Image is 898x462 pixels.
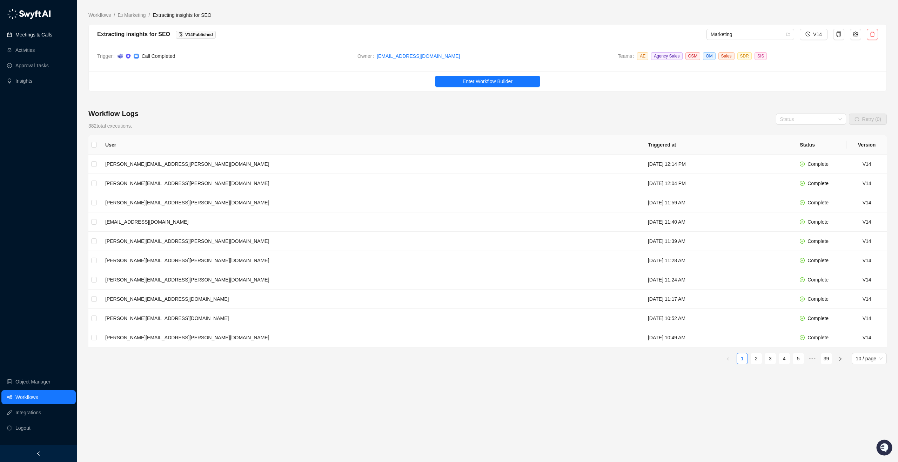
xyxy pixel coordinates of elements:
[149,11,150,19] li: /
[15,43,35,57] a: Activities
[800,316,805,321] span: check-circle
[807,315,829,321] span: Complete
[800,335,805,340] span: check-circle
[114,11,115,19] li: /
[807,296,829,302] span: Complete
[870,32,875,37] span: delete
[718,52,735,60] span: Sales
[849,114,887,125] button: Retry (0)
[119,66,128,74] button: Start new chat
[49,115,85,121] a: Powered byPylon
[723,353,734,364] li: Previous Page
[800,219,805,224] span: check-circle
[179,32,183,36] span: file-done
[642,135,794,155] th: Triggered at
[15,59,49,73] a: Approval Tasks
[847,135,887,155] th: Version
[100,290,642,309] td: [PERSON_NAME][EMAIL_ADDRESS][DOMAIN_NAME]
[765,353,776,364] li: 3
[807,219,829,225] span: Complete
[7,39,128,50] h2: How can we help?
[463,77,512,85] span: Enter Workflow Builder
[7,99,13,104] div: 📚
[153,12,211,18] span: Extracting insights for SEO
[863,161,871,167] span: V 14
[15,421,31,435] span: Logout
[793,353,804,364] li: 5
[836,32,842,37] span: copy
[711,29,790,40] span: Marketing
[14,98,26,105] span: Docs
[800,162,805,167] span: check-circle
[853,32,858,37] span: setting
[876,439,894,458] iframe: Open customer support
[642,174,794,193] td: [DATE] 12:04 PM
[821,353,832,364] a: 39
[726,357,730,361] span: left
[800,29,827,40] button: V14
[651,52,682,60] span: Agency Sales
[737,52,752,60] span: SDR
[100,232,642,251] td: [PERSON_NAME][EMAIL_ADDRESS][PERSON_NAME][DOMAIN_NAME]
[24,63,115,70] div: Start new chat
[863,181,871,186] span: V 14
[800,239,805,244] span: check-circle
[863,296,871,302] span: V 14
[637,52,648,60] span: AE
[794,135,847,155] th: Status
[97,52,118,60] span: Trigger
[7,28,128,39] p: Welcome 👋
[118,54,123,59] img: microsoft-teams-BZ5xE2bQ.png
[737,353,748,364] a: 1
[807,353,818,364] li: Next 5 Pages
[800,297,805,301] span: check-circle
[642,290,794,309] td: [DATE] 11:17 AM
[100,309,642,328] td: [PERSON_NAME][EMAIL_ADDRESS][DOMAIN_NAME]
[863,238,871,244] span: V 14
[807,258,829,263] span: Complete
[88,109,139,118] h4: Workflow Logs
[100,193,642,212] td: [PERSON_NAME][EMAIL_ADDRESS][PERSON_NAME][DOMAIN_NAME]
[755,52,767,60] span: SIS
[100,328,642,347] td: [PERSON_NAME][EMAIL_ADDRESS][PERSON_NAME][DOMAIN_NAME]
[800,258,805,263] span: check-circle
[642,270,794,290] td: [DATE] 11:24 AM
[807,353,818,364] span: •••
[7,7,21,21] img: Swyft AI
[15,390,38,404] a: Workflows
[39,98,54,105] span: Status
[863,200,871,205] span: V 14
[642,251,794,270] td: [DATE] 11:28 AM
[24,70,92,76] div: We're offline, we'll be back soon
[642,232,794,251] td: [DATE] 11:39 AM
[32,99,37,104] div: 📶
[800,277,805,282] span: check-circle
[70,115,85,121] span: Pylon
[800,181,805,186] span: check-circle
[15,375,51,389] a: Object Manager
[100,155,642,174] td: [PERSON_NAME][EMAIL_ADDRESS][PERSON_NAME][DOMAIN_NAME]
[737,353,748,364] li: 1
[642,212,794,232] td: [DATE] 11:40 AM
[765,353,776,364] a: 3
[100,135,642,155] th: User
[126,54,131,59] img: ix+ea6nV3o2uKgAAAABJRU5ErkJggg==
[7,9,51,19] img: logo-05li4sbe.png
[723,353,734,364] button: left
[852,353,887,364] div: Page Size
[863,315,871,321] span: V 14
[807,181,829,186] span: Complete
[807,161,829,167] span: Complete
[100,270,642,290] td: [PERSON_NAME][EMAIL_ADDRESS][PERSON_NAME][DOMAIN_NAME]
[751,353,762,364] a: 2
[618,52,637,63] span: Teams
[805,32,810,36] span: history
[793,353,804,364] a: 5
[100,174,642,193] td: [PERSON_NAME][EMAIL_ADDRESS][PERSON_NAME][DOMAIN_NAME]
[100,251,642,270] td: [PERSON_NAME][EMAIL_ADDRESS][PERSON_NAME][DOMAIN_NAME]
[838,357,843,361] span: right
[821,353,832,364] li: 39
[751,353,762,364] li: 2
[779,353,790,364] li: 4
